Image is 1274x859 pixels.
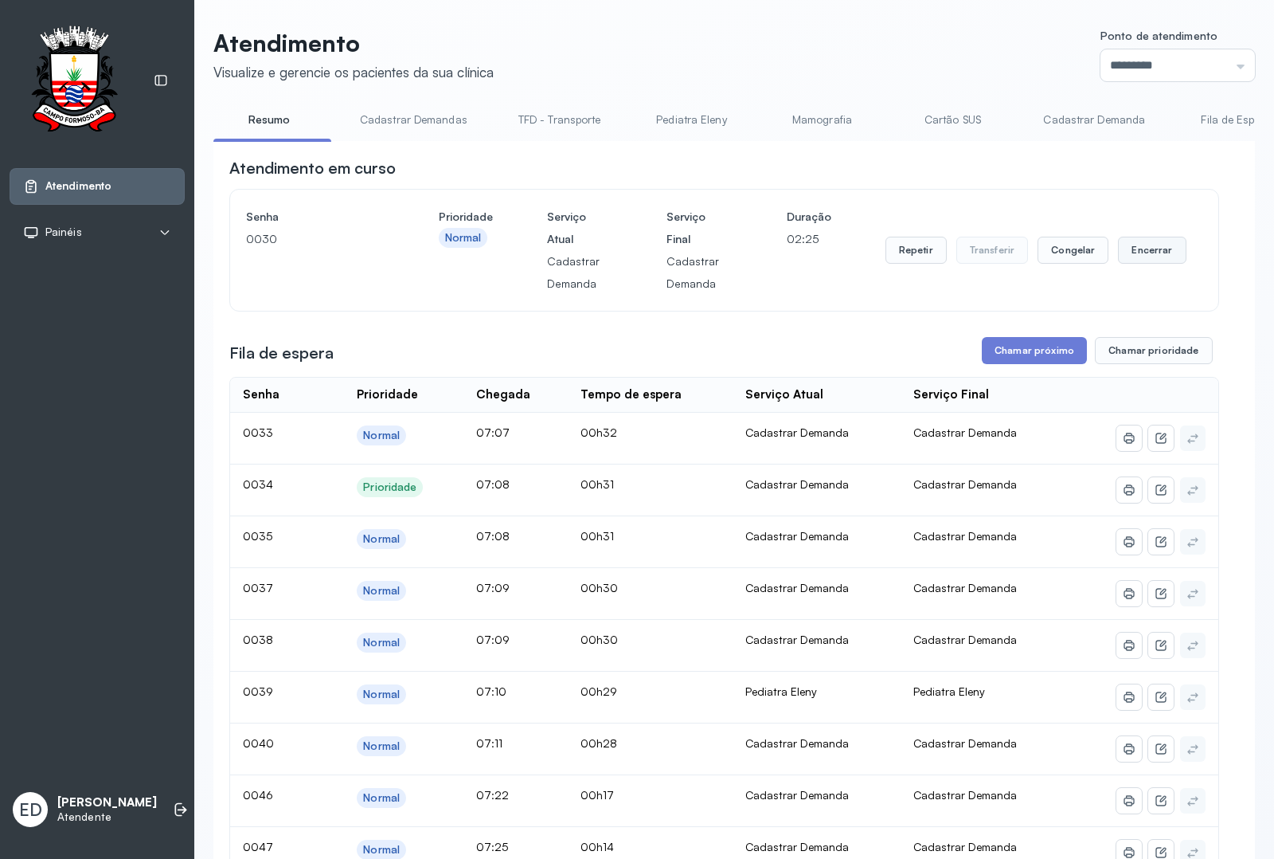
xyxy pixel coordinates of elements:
button: Congelar [1038,237,1108,264]
div: Serviço Final [913,387,989,402]
span: Cadastrar Demanda [913,529,1017,543]
span: 0035 [243,529,272,543]
div: Serviço Atual [745,387,823,402]
span: 07:11 [476,736,502,750]
span: 00h30 [580,633,618,646]
div: Cadastrar Demanda [745,788,888,802]
span: 07:08 [476,477,510,491]
h3: Atendimento em curso [229,157,396,179]
div: Normal [363,532,400,546]
div: Cadastrar Demanda [745,736,888,751]
span: 0040 [243,736,274,750]
span: 07:09 [476,581,510,594]
a: TFD - Transporte [502,107,617,133]
span: 0039 [243,684,273,698]
span: 0038 [243,633,273,646]
div: Normal [363,636,400,649]
div: Normal [363,739,400,753]
div: Prioridade [363,480,416,494]
div: Normal [363,791,400,805]
span: 00h28 [580,736,617,750]
div: Normal [445,231,482,245]
span: 07:25 [476,840,508,853]
span: Cadastrar Demanda [913,736,1017,750]
span: Cadastrar Demanda [913,426,1017,439]
h4: Senha [246,206,385,228]
span: 07:10 [476,684,506,698]
div: Visualize e gerencie os pacientes da sua clínica [213,64,494,80]
div: Cadastrar Demanda [745,840,888,854]
h3: Fila de espera [229,342,334,364]
a: Cartão SUS [897,107,1008,133]
span: 0034 [243,477,273,491]
p: 02:25 [787,228,831,250]
span: 0037 [243,581,273,594]
span: 00h31 [580,477,614,491]
h4: Prioridade [439,206,493,228]
span: Cadastrar Demanda [913,581,1017,594]
span: 07:09 [476,633,510,646]
span: 0046 [243,788,273,802]
div: Cadastrar Demanda [745,581,888,595]
div: Prioridade [357,387,418,402]
a: Resumo [213,107,325,133]
div: Cadastrar Demanda [745,477,888,492]
span: Ponto de atendimento [1100,29,1217,42]
span: 07:08 [476,529,510,543]
a: Cadastrar Demandas [344,107,483,133]
h4: Duração [787,206,831,228]
h4: Serviço Final [666,206,732,250]
a: Cadastrar Demanda [1027,107,1161,133]
p: [PERSON_NAME] [57,795,157,810]
h4: Serviço Atual [547,206,612,250]
div: Normal [363,429,400,442]
div: Normal [363,688,400,701]
span: Cadastrar Demanda [913,840,1017,853]
span: Cadastrar Demanda [913,633,1017,646]
span: 00h32 [580,426,617,439]
button: Chamar prioridade [1095,337,1213,364]
p: Cadastrar Demanda [666,250,732,295]
p: 0030 [246,228,385,250]
a: Mamografia [766,107,877,133]
a: Pediatra Eleny [635,107,747,133]
p: Atendente [57,810,157,824]
span: 00h31 [580,529,614,543]
span: 00h30 [580,581,618,594]
div: Senha [243,387,279,402]
p: Atendimento [213,29,494,57]
span: 00h14 [580,840,614,853]
div: Tempo de espera [580,387,682,402]
a: Atendimento [23,178,171,194]
span: 07:22 [476,788,509,802]
div: Cadastrar Demanda [745,529,888,543]
span: Painéis [45,226,82,239]
div: Chegada [476,387,530,402]
div: Normal [363,843,400,857]
span: Cadastrar Demanda [913,477,1017,491]
span: Pediatra Eleny [913,684,985,698]
div: Pediatra Eleny [745,684,888,699]
span: 07:07 [476,426,510,439]
span: 00h17 [580,788,614,802]
span: Atendimento [45,179,111,193]
img: Logotipo do estabelecimento [17,25,131,136]
button: Repetir [885,237,947,264]
button: Transferir [956,237,1029,264]
button: Encerrar [1118,237,1186,264]
div: Normal [363,584,400,598]
span: 0033 [243,426,273,439]
button: Chamar próximo [982,337,1087,364]
span: Cadastrar Demanda [913,788,1017,802]
div: Cadastrar Demanda [745,426,888,440]
span: 00h29 [580,684,617,698]
p: Cadastrar Demanda [547,250,612,295]
div: Cadastrar Demanda [745,633,888,647]
span: 0047 [243,840,273,853]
